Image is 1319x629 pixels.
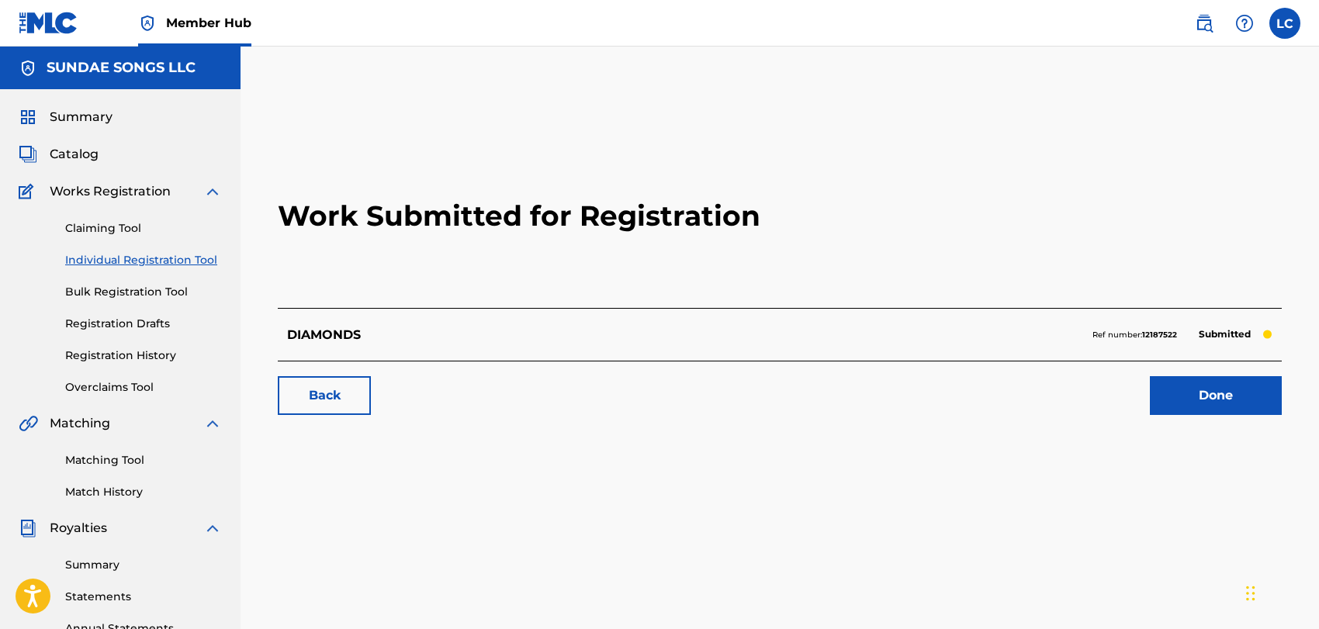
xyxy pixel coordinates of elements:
[19,182,39,201] img: Works Registration
[203,519,222,537] img: expand
[65,557,222,573] a: Summary
[1150,376,1282,415] a: Done
[287,326,361,344] p: DIAMONDS
[65,252,222,268] a: Individual Registration Tool
[19,12,78,34] img: MLC Logo
[50,108,113,126] span: Summary
[1235,14,1254,33] img: help
[65,220,222,237] a: Claiming Tool
[19,414,38,433] img: Matching
[278,376,371,415] a: Back
[19,519,37,537] img: Royalties
[65,484,222,500] a: Match History
[65,452,222,468] a: Matching Tool
[50,414,110,433] span: Matching
[203,182,222,201] img: expand
[1241,555,1319,629] iframe: Chat Widget
[47,59,196,77] h5: SUNDAE SONGS LLC
[1269,8,1300,39] div: User Menu
[65,379,222,396] a: Overclaims Tool
[138,14,157,33] img: Top Rightsholder
[50,519,107,537] span: Royalties
[50,145,99,164] span: Catalog
[1246,570,1255,617] div: Drag
[1092,328,1177,342] p: Ref number:
[19,145,99,164] a: CatalogCatalog
[19,108,37,126] img: Summary
[1142,330,1177,340] strong: 12187522
[1195,14,1213,33] img: search
[65,316,222,332] a: Registration Drafts
[65,347,222,364] a: Registration History
[50,182,171,201] span: Works Registration
[1276,403,1319,527] iframe: Resource Center
[65,589,222,605] a: Statements
[19,145,37,164] img: Catalog
[1229,8,1260,39] div: Help
[1189,8,1220,39] a: Public Search
[166,14,251,32] span: Member Hub
[1191,323,1258,345] p: Submitted
[203,414,222,433] img: expand
[19,108,113,126] a: SummarySummary
[65,284,222,300] a: Bulk Registration Tool
[19,59,37,78] img: Accounts
[278,124,1282,308] h2: Work Submitted for Registration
